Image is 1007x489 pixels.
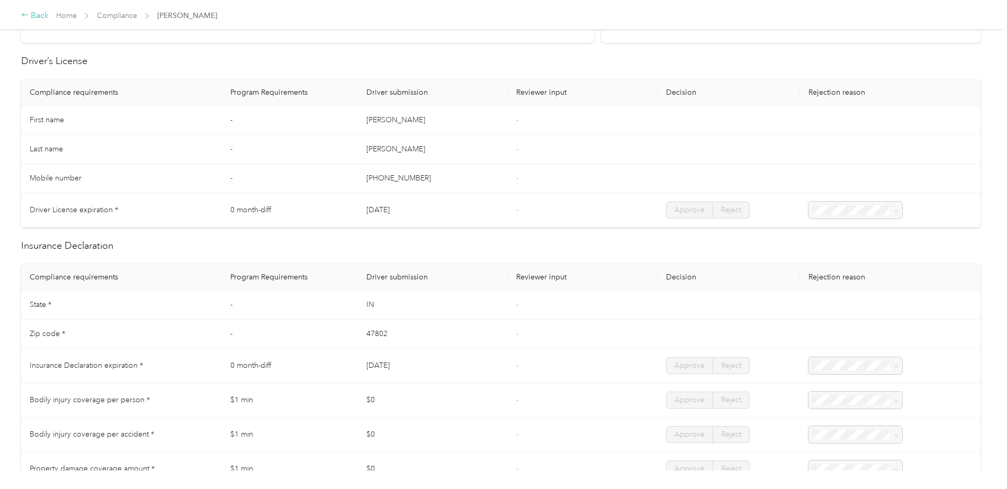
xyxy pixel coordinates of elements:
[30,205,118,214] span: Driver License expiration *
[21,383,222,418] td: Bodily injury coverage per person *
[721,395,741,404] span: Reject
[21,239,981,253] h2: Insurance Declaration
[675,205,705,214] span: Approve
[358,264,508,291] th: Driver submission
[358,79,508,106] th: Driver submission
[358,320,508,349] td: 47802
[358,164,508,193] td: [PHONE_NUMBER]
[97,11,137,20] a: Compliance
[675,464,705,473] span: Approve
[516,395,518,404] span: -
[721,464,741,473] span: Reject
[358,291,508,320] td: IN
[222,264,358,291] th: Program Requirements
[222,452,358,486] td: $1 min
[222,320,358,349] td: -
[21,349,222,383] td: Insurance Declaration expiration *
[508,79,658,106] th: Reviewer input
[675,395,705,404] span: Approve
[21,164,222,193] td: Mobile number
[30,115,64,124] span: First name
[721,205,741,214] span: Reject
[721,430,741,439] span: Reject
[21,79,222,106] th: Compliance requirements
[21,54,981,68] h2: Driver’s License
[21,291,222,320] td: State *
[658,79,801,106] th: Decision
[222,79,358,106] th: Program Requirements
[516,464,518,473] span: -
[358,383,508,418] td: $0
[721,361,741,370] span: Reject
[21,264,222,291] th: Compliance requirements
[30,300,51,309] span: State *
[516,115,518,124] span: -
[222,106,358,135] td: -
[30,144,63,153] span: Last name
[30,464,155,473] span: Property damage coverage amount *
[222,135,358,164] td: -
[358,135,508,164] td: [PERSON_NAME]
[658,264,801,291] th: Decision
[516,205,518,214] span: -
[30,361,143,370] span: Insurance Declaration expiration *
[358,193,508,228] td: [DATE]
[516,329,518,338] span: -
[800,264,981,291] th: Rejection reason
[516,174,518,183] span: -
[222,349,358,383] td: 0 month-diff
[516,361,518,370] span: -
[222,418,358,452] td: $1 min
[30,395,150,404] span: Bodily injury coverage per person *
[21,418,222,452] td: Bodily injury coverage per accident *
[800,79,981,106] th: Rejection reason
[516,300,518,309] span: -
[948,430,1007,489] iframe: Everlance-gr Chat Button Frame
[222,291,358,320] td: -
[675,430,705,439] span: Approve
[222,193,358,228] td: 0 month-diff
[30,174,82,183] span: Mobile number
[358,452,508,486] td: $0
[516,430,518,439] span: -
[516,144,518,153] span: -
[157,10,217,21] span: [PERSON_NAME]
[358,349,508,383] td: [DATE]
[508,264,658,291] th: Reviewer input
[21,106,222,135] td: First name
[222,383,358,418] td: $1 min
[30,430,154,439] span: Bodily injury coverage per accident *
[358,106,508,135] td: [PERSON_NAME]
[21,135,222,164] td: Last name
[21,320,222,349] td: Zip code *
[21,452,222,486] td: Property damage coverage amount *
[358,418,508,452] td: $0
[21,193,222,228] td: Driver License expiration *
[675,361,705,370] span: Approve
[56,11,77,20] a: Home
[30,329,65,338] span: Zip code *
[222,164,358,193] td: -
[21,10,49,22] div: Back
